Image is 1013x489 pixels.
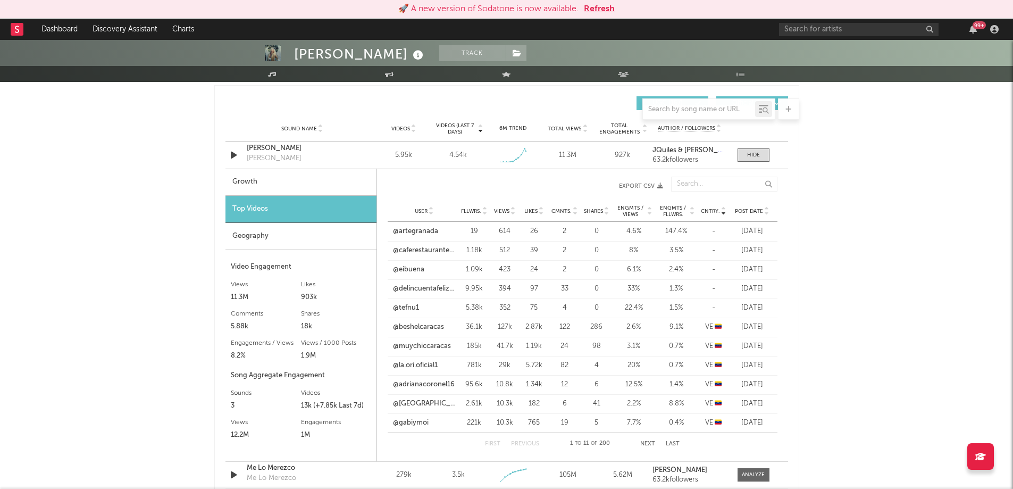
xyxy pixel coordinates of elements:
[551,399,578,409] div: 6
[524,208,538,214] span: Likes
[301,320,371,333] div: 18k
[700,360,727,371] div: VE
[461,341,488,352] div: 185k
[732,226,772,237] div: [DATE]
[493,284,517,294] div: 394
[700,418,727,428] div: VE
[658,418,695,428] div: 0.4 %
[165,19,202,40] a: Charts
[548,126,581,132] span: Total Views
[522,284,546,294] div: 97
[700,341,727,352] div: VE
[598,122,641,135] span: Total Engagements
[85,19,165,40] a: Discovery Assistant
[461,379,488,390] div: 95.6k
[391,126,410,132] span: Videos
[583,360,610,371] div: 4
[583,226,610,237] div: 0
[700,303,727,313] div: -
[247,463,358,474] a: Me Lo Merezco
[598,470,647,480] div: 5.62M
[393,264,424,275] a: @eibuena
[543,470,592,480] div: 105M
[583,303,610,313] div: 0
[715,324,722,330] span: 🇻🇪
[231,416,301,429] div: Views
[615,322,652,333] div: 2.6 %
[393,360,438,371] a: @la.ori.oficial1
[615,264,652,275] div: 6.1 %
[301,350,371,362] div: 1.9M
[522,379,546,390] div: 1.34k
[301,429,371,442] div: 1M
[231,337,301,350] div: Engagements / Views
[461,226,488,237] div: 19
[231,291,301,304] div: 11.3M
[715,381,722,388] span: 🇻🇪
[393,399,456,409] a: @[GEOGRAPHIC_DATA]inmuebles
[522,245,546,256] div: 39
[732,264,772,275] div: [DATE]
[700,379,727,390] div: VE
[700,245,727,256] div: -
[583,264,610,275] div: 0
[615,226,652,237] div: 4.6 %
[522,226,546,237] div: 26
[301,337,371,350] div: Views / 1000 Posts
[732,284,772,294] div: [DATE]
[732,245,772,256] div: [DATE]
[615,418,652,428] div: 7.7 %
[231,320,301,333] div: 5.88k
[658,264,695,275] div: 2.4 %
[301,291,371,304] div: 903k
[583,245,610,256] div: 0
[658,322,695,333] div: 9.1 %
[615,379,652,390] div: 12.5 %
[301,416,371,429] div: Engagements
[231,308,301,320] div: Comments
[583,284,610,294] div: 0
[658,284,695,294] div: 1.3 %
[522,341,546,352] div: 1.19k
[615,284,652,294] div: 33 %
[247,143,358,154] div: [PERSON_NAME]
[551,226,578,237] div: 2
[560,437,619,450] div: 1 11 200
[700,322,727,333] div: VE
[231,387,301,400] div: Sounds
[591,441,597,446] span: of
[231,369,371,382] div: Song Aggregate Engagement
[652,147,726,154] a: JQuiles & [PERSON_NAME]
[715,419,722,426] span: 🇻🇪
[643,105,755,114] input: Search by song name or URL
[301,387,371,400] div: Videos
[584,208,603,214] span: Shares
[973,21,986,29] div: 99 +
[652,156,726,164] div: 63.2k followers
[666,441,680,447] button: Last
[701,208,720,214] span: Cntry.
[511,441,539,447] button: Previous
[231,261,371,273] div: Video Engagement
[461,245,488,256] div: 1.18k
[522,264,546,275] div: 24
[493,360,517,371] div: 29k
[551,341,578,352] div: 24
[225,169,376,196] div: Growth
[732,418,772,428] div: [DATE]
[461,322,488,333] div: 36.1k
[583,418,610,428] div: 5
[652,476,726,484] div: 63.2k followers
[439,45,506,61] button: Track
[615,245,652,256] div: 8 %
[247,473,296,484] div: Me Lo Merezco
[615,303,652,313] div: 22.4 %
[652,467,726,474] a: [PERSON_NAME]
[393,284,456,294] a: @delincuentafeliz01
[493,264,517,275] div: 423
[247,153,302,164] div: [PERSON_NAME]
[493,226,517,237] div: 614
[301,278,371,291] div: Likes
[34,19,85,40] a: Dashboard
